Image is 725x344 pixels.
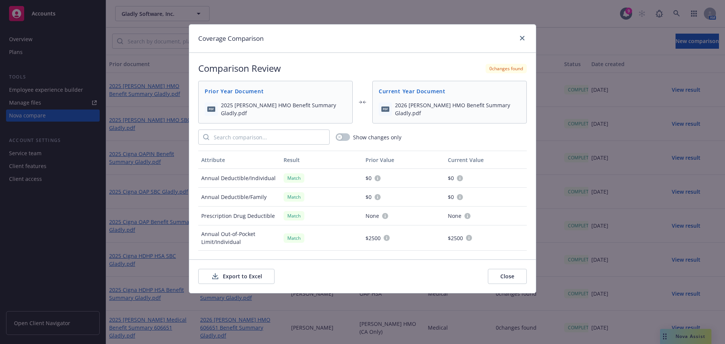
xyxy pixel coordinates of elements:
button: Attribute [198,151,281,169]
span: Current Year Document [379,87,520,95]
div: 0 changes found [486,64,527,73]
span: 2025 [PERSON_NAME] HMO Benefit Summary Gladly.pdf [221,101,346,117]
div: Match [284,173,304,183]
button: Result [281,151,363,169]
span: None [448,212,461,220]
div: Current Value [448,156,524,164]
button: Current Value [445,151,527,169]
div: Match [284,233,304,243]
div: Match [284,211,304,221]
div: Annual Deductible/Individual [198,169,281,188]
div: Result [284,156,360,164]
button: Close [488,269,527,284]
div: Prescription Drug Deductible [198,207,281,225]
h2: Comparison Review [198,62,281,75]
span: Show changes only [353,133,401,141]
div: Attribute [201,156,278,164]
span: $2500 [448,234,463,242]
button: Prior Value [362,151,445,169]
div: Prior Value [366,156,442,164]
span: $2500 [366,234,381,242]
span: 2026 [PERSON_NAME] HMO Benefit Summary Gladly.pdf [395,101,520,117]
span: $0 [448,174,454,182]
span: Prior Year Document [205,87,346,95]
span: $0 [448,193,454,201]
span: $0 [366,193,372,201]
span: None [366,212,379,220]
input: Search comparison... [209,130,329,144]
span: $0 [366,174,372,182]
div: Annual Out-of-Pocket Limit/Individual [198,225,281,251]
div: Annual Deductible/Family [198,188,281,207]
div: Annual Out-of-Pocket Limit/Family [198,251,281,276]
button: Export to Excel [198,269,275,284]
h1: Coverage Comparison [198,34,264,43]
a: close [518,34,527,43]
div: Match [284,192,304,202]
svg: Search [203,134,209,140]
